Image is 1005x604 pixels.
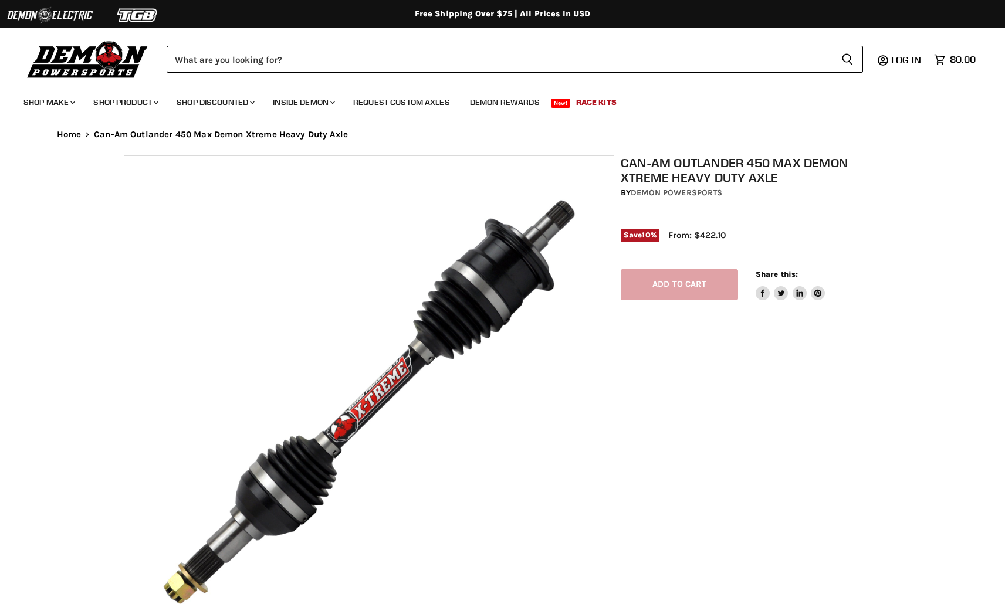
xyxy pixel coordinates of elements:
[621,229,659,242] span: Save %
[631,188,722,198] a: Demon Powersports
[567,90,625,114] a: Race Kits
[461,90,549,114] a: Demon Rewards
[6,4,94,26] img: Demon Electric Logo 2
[756,269,825,300] aside: Share this:
[950,54,976,65] span: $0.00
[84,90,165,114] a: Shop Product
[33,9,972,19] div: Free Shipping Over $75 | All Prices In USD
[891,54,921,66] span: Log in
[756,270,798,279] span: Share this:
[344,90,459,114] a: Request Custom Axles
[832,46,863,73] button: Search
[928,51,982,68] a: $0.00
[668,230,726,240] span: From: $422.10
[23,38,152,80] img: Demon Powersports
[264,90,342,114] a: Inside Demon
[167,46,863,73] form: Product
[168,90,262,114] a: Shop Discounted
[15,86,973,114] ul: Main menu
[15,90,82,114] a: Shop Make
[167,46,832,73] input: Search
[621,155,888,185] h1: Can-Am Outlander 450 Max Demon Xtreme Heavy Duty Axle
[94,4,182,26] img: TGB Logo 2
[642,230,650,239] span: 10
[551,99,571,108] span: New!
[886,55,928,65] a: Log in
[621,186,888,199] div: by
[57,130,82,140] a: Home
[33,130,972,140] nav: Breadcrumbs
[94,130,348,140] span: Can-Am Outlander 450 Max Demon Xtreme Heavy Duty Axle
